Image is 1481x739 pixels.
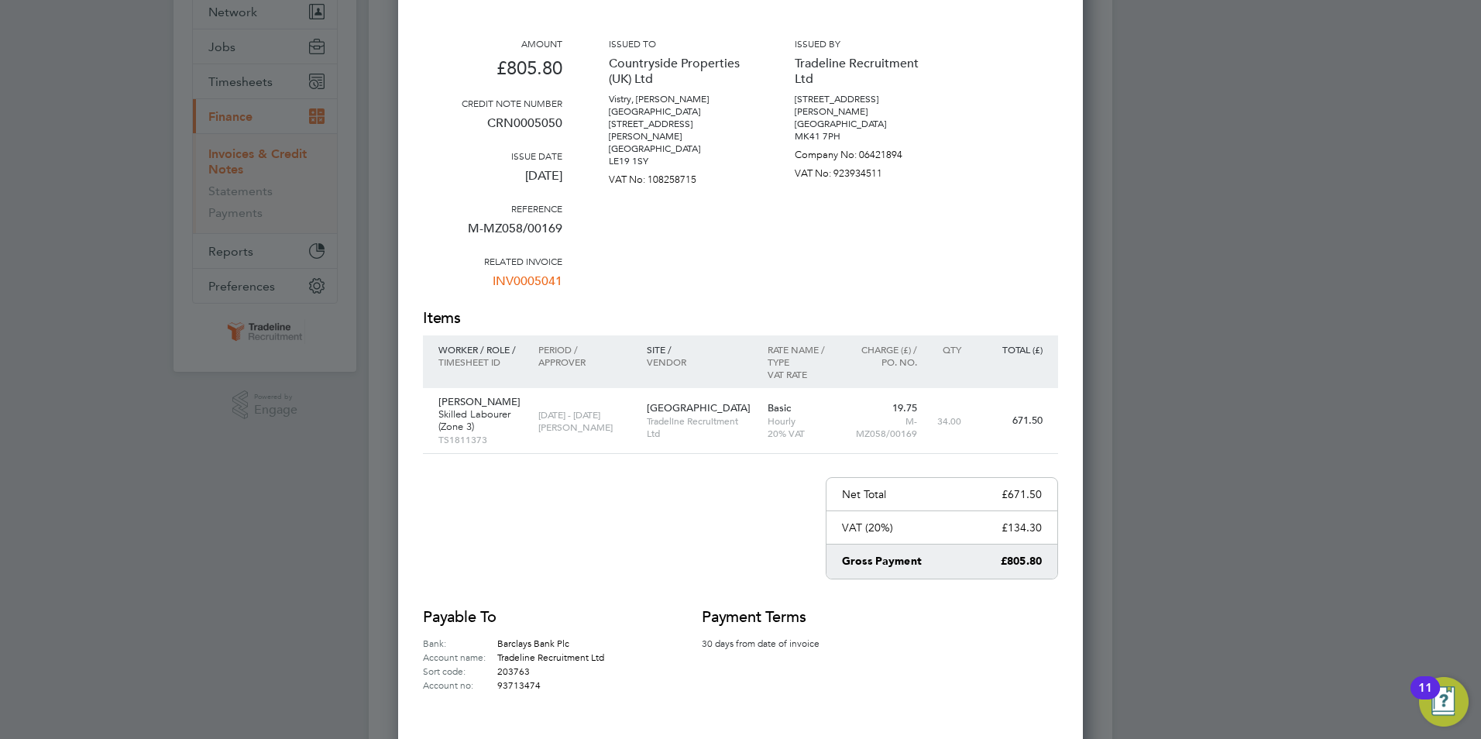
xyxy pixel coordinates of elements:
[423,50,562,97] p: £805.80
[423,37,562,50] h3: Amount
[1419,677,1469,727] button: Open Resource Center, 11 new notifications
[850,414,917,439] p: M-MZ058/00169
[538,421,631,433] p: [PERSON_NAME]
[497,637,569,649] span: Barclays Bank Plc
[850,343,917,356] p: Charge (£) /
[538,408,631,421] p: [DATE] - [DATE]
[768,343,835,368] p: Rate name / type
[768,414,835,427] p: Hourly
[423,308,1058,329] h2: Items
[423,202,562,215] h3: Reference
[768,368,835,380] p: VAT rate
[795,93,934,118] p: [STREET_ADDRESS][PERSON_NAME]
[609,37,748,50] h3: Issued to
[795,118,934,130] p: [GEOGRAPHIC_DATA]
[609,93,748,118] p: Vistry, [PERSON_NAME][GEOGRAPHIC_DATA]
[423,255,562,267] h3: Related invoice
[842,487,886,501] p: Net Total
[647,402,752,414] p: [GEOGRAPHIC_DATA]
[423,607,655,628] h2: Payable to
[933,343,961,356] p: QTY
[423,636,497,650] label: Bank:
[438,433,523,445] p: TS1811373
[850,356,917,368] p: Po. No.
[795,161,934,180] p: VAT No: 923934511
[423,97,562,109] h3: Credit note number
[493,267,562,308] a: INV0005041
[609,167,748,186] p: VAT No: 108258715
[977,414,1043,427] p: 671.50
[702,636,841,650] p: 30 days from date of invoice
[647,356,752,368] p: Vendor
[438,356,523,368] p: Timesheet ID
[795,130,934,143] p: MK41 7PH
[1002,487,1042,501] p: £671.50
[795,37,934,50] h3: Issued by
[609,155,748,167] p: LE19 1SY
[702,607,841,628] h2: Payment terms
[423,150,562,162] h3: Issue date
[538,356,631,368] p: Approver
[842,521,893,534] p: VAT (20%)
[1002,521,1042,534] p: £134.30
[438,343,523,356] p: Worker / Role /
[423,678,497,692] label: Account no:
[497,679,541,691] span: 93713474
[538,343,631,356] p: Period /
[795,143,934,161] p: Company No: 06421894
[977,343,1043,356] p: Total (£)
[438,396,523,408] p: [PERSON_NAME]
[609,143,748,155] p: [GEOGRAPHIC_DATA]
[423,215,562,255] p: M-MZ058/00169
[647,343,752,356] p: Site /
[850,402,917,414] p: 19.75
[933,414,961,427] p: 34.00
[423,650,497,664] label: Account name:
[795,50,934,93] p: Tradeline Recruitment Ltd
[497,665,530,677] span: 203763
[1418,688,1432,708] div: 11
[423,162,562,202] p: [DATE]
[609,50,748,93] p: Countryside Properties (UK) Ltd
[647,414,752,439] p: Tradeline Recruitment Ltd
[768,402,835,414] p: Basic
[609,118,748,143] p: [STREET_ADDRESS][PERSON_NAME]
[438,408,523,433] p: Skilled Labourer (Zone 3)
[1001,554,1042,569] p: £805.80
[842,554,922,569] p: Gross Payment
[423,664,497,678] label: Sort code:
[423,109,562,150] p: CRN0005050
[768,427,835,439] p: 20% VAT
[497,651,604,663] span: Tradeline Recruitment Ltd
